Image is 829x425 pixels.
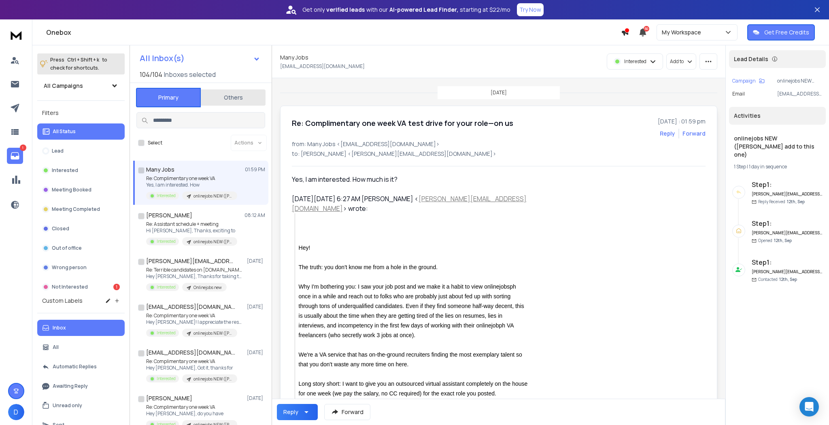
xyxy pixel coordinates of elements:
h3: Inboxes selected [164,70,216,79]
p: Hey [PERSON_NAME], Thanks for taking the [146,273,243,280]
p: Interested [157,284,176,290]
h1: Re: Complimentary one week VA test drive for your role—on us [292,117,513,129]
p: Hey [PERSON_NAME]! I appreciate the response. [146,319,243,325]
span: 50 [644,26,649,32]
a: 1 [7,148,23,164]
button: Automatic Replies [37,359,125,375]
button: Try Now [517,3,544,16]
button: All [37,339,125,355]
p: My Workspace [662,28,704,36]
span: Hey! [299,244,310,251]
button: All Campaigns [37,78,125,94]
h6: Step 1 : [752,180,823,189]
p: Yes, I am interested. How [146,182,237,188]
p: Opened [758,238,792,244]
p: onlinejobs NEW ([PERSON_NAME] add to this one) [193,239,232,245]
span: 1 day in sequence [749,163,787,170]
p: onlinejobs NEW ([PERSON_NAME] add to this one) [777,78,823,84]
button: Not Interested1 [37,279,125,295]
button: All Inbox(s) [133,50,267,66]
p: All [53,344,59,351]
p: Interested [157,238,176,244]
img: logo [8,28,24,42]
button: Meeting Completed [37,201,125,217]
p: [DATE] [247,349,265,356]
button: Lead [37,143,125,159]
button: Wrong person [37,259,125,276]
h1: Onebox [46,28,621,37]
div: [DATE][DATE] 6:27 AM [PERSON_NAME] < > wrote: [292,194,528,213]
p: Lead [52,148,64,154]
p: Reply Received [758,199,805,205]
div: Forward [682,130,706,138]
p: Lead Details [734,55,768,63]
h6: Step 1 : [752,257,823,267]
p: Hey [PERSON_NAME], Got it, thanks for [146,365,237,371]
p: Contacted [758,276,797,283]
button: All Status [37,123,125,140]
p: onlinejobs NEW ([PERSON_NAME] add to this one) [193,330,232,336]
div: | [734,164,821,170]
p: from: Many Jobs <[EMAIL_ADDRESS][DOMAIN_NAME]> [292,140,706,148]
p: Email [732,91,745,97]
span: Long story short: I want to give you an outsourced virtual assistant completely on the house for ... [299,380,529,397]
button: Reply [277,404,318,420]
div: 1 [113,284,120,290]
p: Not Interested [52,284,88,290]
p: Closed [52,225,69,232]
p: Interested [157,330,176,336]
span: 12th, Sep [787,199,805,204]
p: [DATE] [247,304,265,310]
button: Forward [324,404,370,420]
p: [DATE] [247,395,265,402]
p: [DATE] [491,89,507,96]
p: Re: Terrible candidates on [DOMAIN_NAME] [146,267,243,273]
div: Activities [729,107,826,125]
p: Hi [PERSON_NAME], Thanks, exciting to [146,227,237,234]
p: Inbox [53,325,66,331]
h1: [EMAIL_ADDRESS][DOMAIN_NAME] [146,348,235,357]
p: Get Free Credits [764,28,809,36]
span: Ctrl + Shift + k [66,55,100,64]
p: [DATE] : 01:59 pm [658,117,706,125]
div: Open Intercom Messenger [799,397,819,416]
p: Awaiting Reply [53,383,88,389]
p: Campaign [732,78,756,84]
button: Unread only [37,397,125,414]
button: Out of office [37,240,125,256]
p: Try Now [519,6,541,14]
p: Press to check for shortcuts. [50,56,107,72]
h6: [PERSON_NAME][EMAIL_ADDRESS][DOMAIN_NAME] [752,230,823,236]
h1: Many Jobs [146,166,174,174]
p: Add to [670,58,684,65]
button: Others [201,89,266,106]
p: Re: Assistant schedule + meeting [146,221,237,227]
p: 01:59 PM [245,166,265,173]
h6: Step 1 : [752,219,823,228]
label: Select [148,140,162,146]
button: Reply [660,130,675,138]
div: Yes, I am interested. How much is it? [292,174,528,184]
button: Closed [37,221,125,237]
p: Meeting Booked [52,187,91,193]
button: D [8,404,24,420]
button: Primary [136,88,201,107]
p: Re: Complimentary one week VA [146,312,243,319]
h1: All Inbox(s) [140,54,185,62]
p: Unread only [53,402,82,409]
p: Interested [157,193,176,199]
p: [DATE] [247,258,265,264]
p: Interested [624,58,646,65]
button: Awaiting Reply [37,378,125,394]
button: Inbox [37,320,125,336]
p: Out of office [52,245,82,251]
span: We're a VA service that has on-the-ground recruiters finding the most exemplary talent so that yo... [299,351,524,368]
h6: [PERSON_NAME][EMAIL_ADDRESS][DOMAIN_NAME] [752,191,823,197]
p: Interested [52,167,78,174]
h1: onlinejobs NEW ([PERSON_NAME] add to this one) [734,134,821,159]
h1: [EMAIL_ADDRESS][DOMAIN_NAME] [146,303,235,311]
strong: AI-powered Lead Finder, [389,6,458,14]
span: 12th, Sep [779,276,797,282]
div: Reply [283,408,298,416]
